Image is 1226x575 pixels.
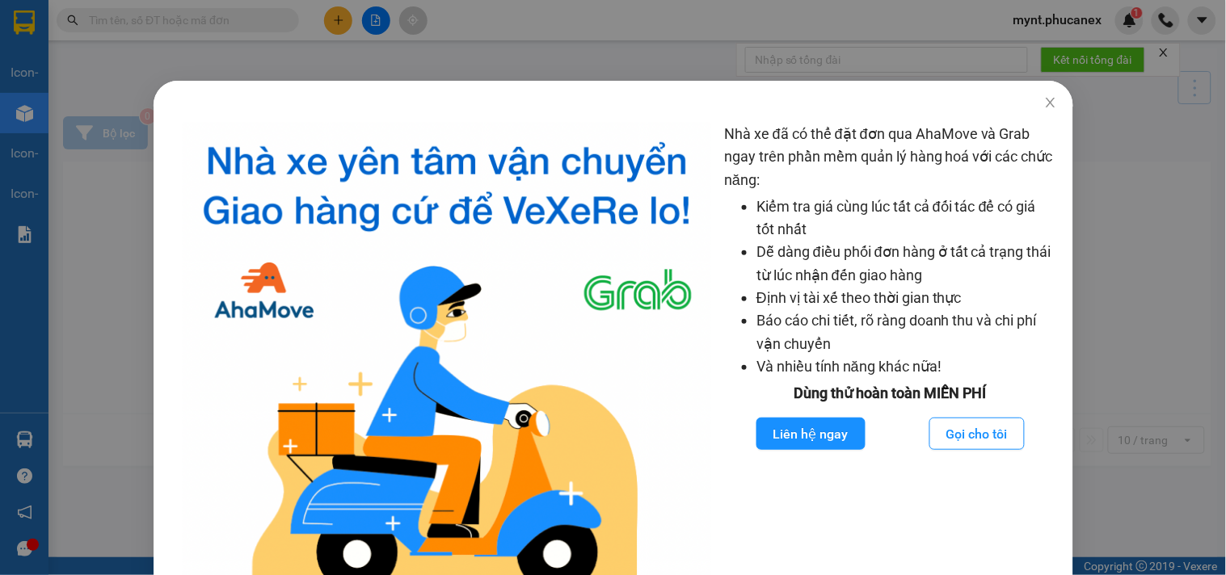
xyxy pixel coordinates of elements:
[756,241,1057,287] li: Dễ dàng điều phối đơn hàng ở tất cả trạng thái từ lúc nhận đến giao hàng
[773,424,848,444] span: Liên hệ ngay
[724,382,1057,405] div: Dùng thử hoàn toàn MIỄN PHÍ
[756,418,865,450] button: Liên hệ ngay
[1043,96,1056,109] span: close
[946,424,1008,444] span: Gọi cho tôi
[756,309,1057,355] li: Báo cáo chi tiết, rõ ràng doanh thu và chi phí vận chuyển
[1027,81,1072,126] button: Close
[929,418,1025,450] button: Gọi cho tôi
[756,287,1057,309] li: Định vị tài xế theo thời gian thực
[756,355,1057,378] li: Và nhiều tính năng khác nữa!
[756,195,1057,241] li: Kiểm tra giá cùng lúc tất cả đối tác để có giá tốt nhất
